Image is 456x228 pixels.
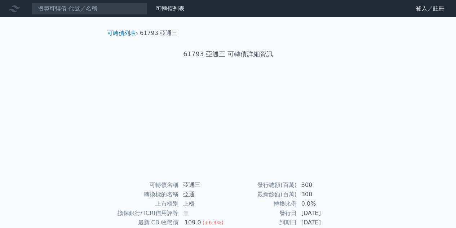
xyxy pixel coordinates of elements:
td: 300 [297,180,346,190]
td: 轉換比例 [228,199,297,209]
td: [DATE] [297,218,346,227]
li: › [107,29,138,38]
td: 亞通三 [179,180,228,190]
td: 發行日 [228,209,297,218]
td: [DATE] [297,209,346,218]
div: 109.0 [183,218,203,227]
td: 最新 CB 收盤價 [110,218,179,227]
td: 到期日 [228,218,297,227]
td: 轉換標的名稱 [110,190,179,199]
td: 可轉債名稱 [110,180,179,190]
span: (+6.4%) [203,220,223,225]
td: 亞通 [179,190,228,199]
span: 無 [183,210,189,216]
a: 登入／註冊 [410,3,450,14]
a: 可轉債列表 [156,5,185,12]
a: 可轉債列表 [107,30,136,36]
td: 0.0% [297,199,346,209]
td: 300 [297,190,346,199]
li: 61793 亞通三 [140,29,177,38]
td: 發行總額(百萬) [228,180,297,190]
td: 最新餘額(百萬) [228,190,297,199]
td: 上市櫃別 [110,199,179,209]
td: 擔保銀行/TCRI信用評等 [110,209,179,218]
h1: 61793 亞通三 可轉債詳細資訊 [101,49,355,59]
td: 上櫃 [179,199,228,209]
input: 搜尋可轉債 代號／名稱 [32,3,147,15]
